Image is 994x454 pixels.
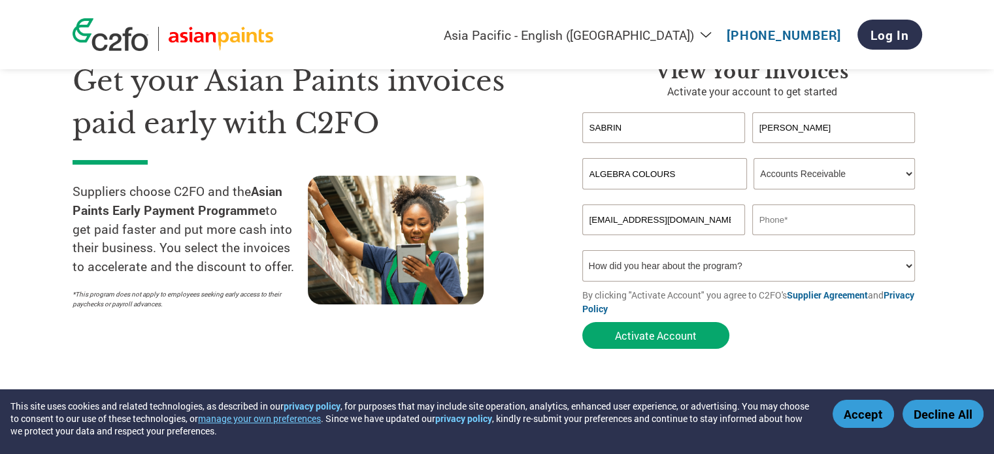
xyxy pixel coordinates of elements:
button: manage your own preferences [198,412,321,425]
a: privacy policy [284,400,340,412]
p: Suppliers choose C2FO and the to get paid faster and put more cash into their business. You selec... [73,182,308,276]
div: Invalid last name or last name is too long [752,144,916,153]
div: Invalid first name or first name is too long [582,144,746,153]
button: Activate Account [582,322,729,349]
p: *This program does not apply to employees seeking early access to their paychecks or payroll adva... [73,289,295,309]
h1: Get your Asian Paints invoices paid early with C2FO [73,60,543,144]
input: Invalid Email format [582,204,746,235]
a: privacy policy [435,412,492,425]
button: Decline All [903,400,984,428]
img: supply chain worker [308,176,484,304]
a: [PHONE_NUMBER] [727,27,841,43]
input: Phone* [752,204,916,235]
a: Supplier Agreement [787,289,868,301]
button: Accept [833,400,894,428]
input: Your company name* [582,158,747,189]
a: Privacy Policy [582,289,914,315]
a: Log In [857,20,922,50]
input: First Name* [582,112,746,143]
p: By clicking "Activate Account" you agree to C2FO's and [582,288,922,316]
div: This site uses cookies and related technologies, as described in our , for purposes that may incl... [10,400,814,437]
div: Inavlid Phone Number [752,236,916,245]
h3: View your invoices [582,60,922,84]
p: Activate your account to get started [582,84,922,99]
strong: Asian Paints Early Payment Programme [73,183,282,218]
img: Asian Paints [169,27,274,51]
img: c2fo logo [73,18,148,51]
select: Title/Role [754,158,915,189]
input: Last Name* [752,112,916,143]
div: Inavlid Email Address [582,236,746,245]
div: Invalid company name or company name is too long [582,191,916,199]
